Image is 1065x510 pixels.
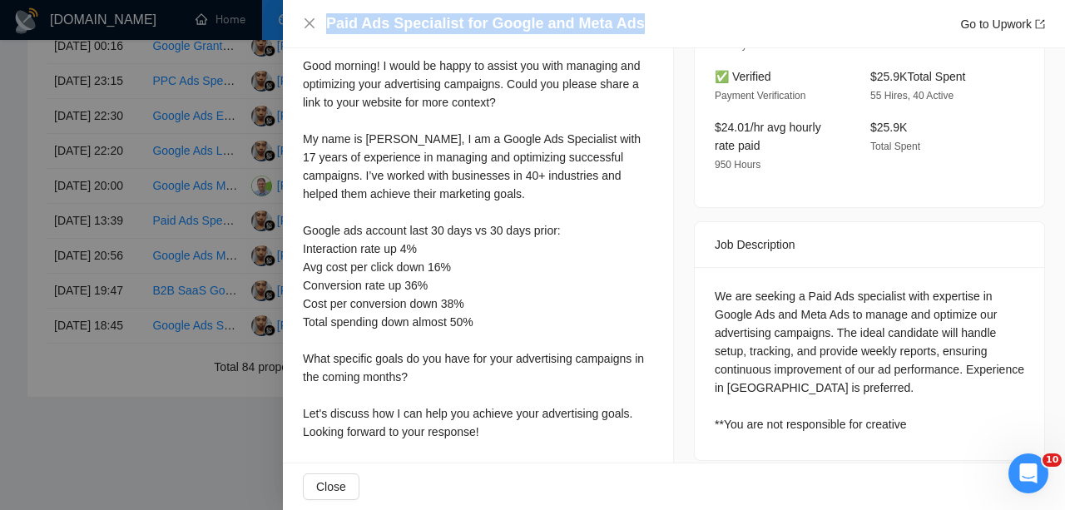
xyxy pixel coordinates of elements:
span: Total Spent [870,141,920,152]
div: Good morning! I would be happy to assist you with managing and optimizing your advertising campai... [303,57,653,478]
div: Job Description [715,222,1024,267]
span: 10 [1043,453,1062,467]
span: 55 Hires, 40 Active [870,90,954,102]
h4: Paid Ads Specialist for Google and Meta Ads [326,13,645,34]
div: We are seeking a Paid Ads specialist with expertise in Google Ads and Meta Ads to manage and opti... [715,287,1024,433]
span: $24.01/hr avg hourly rate paid [715,121,821,152]
span: 950 Hours [715,159,760,171]
iframe: Intercom live chat [1008,453,1048,493]
span: Close [316,478,346,496]
span: close [303,17,316,30]
span: ✅ Verified [715,70,771,83]
a: Go to Upworkexport [960,17,1045,31]
button: Close [303,17,316,31]
span: export [1035,19,1045,29]
span: Payment Verification [715,90,805,102]
span: $25.9K Total Spent [870,70,965,83]
span: $25.9K [870,121,907,134]
button: Close [303,473,359,500]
